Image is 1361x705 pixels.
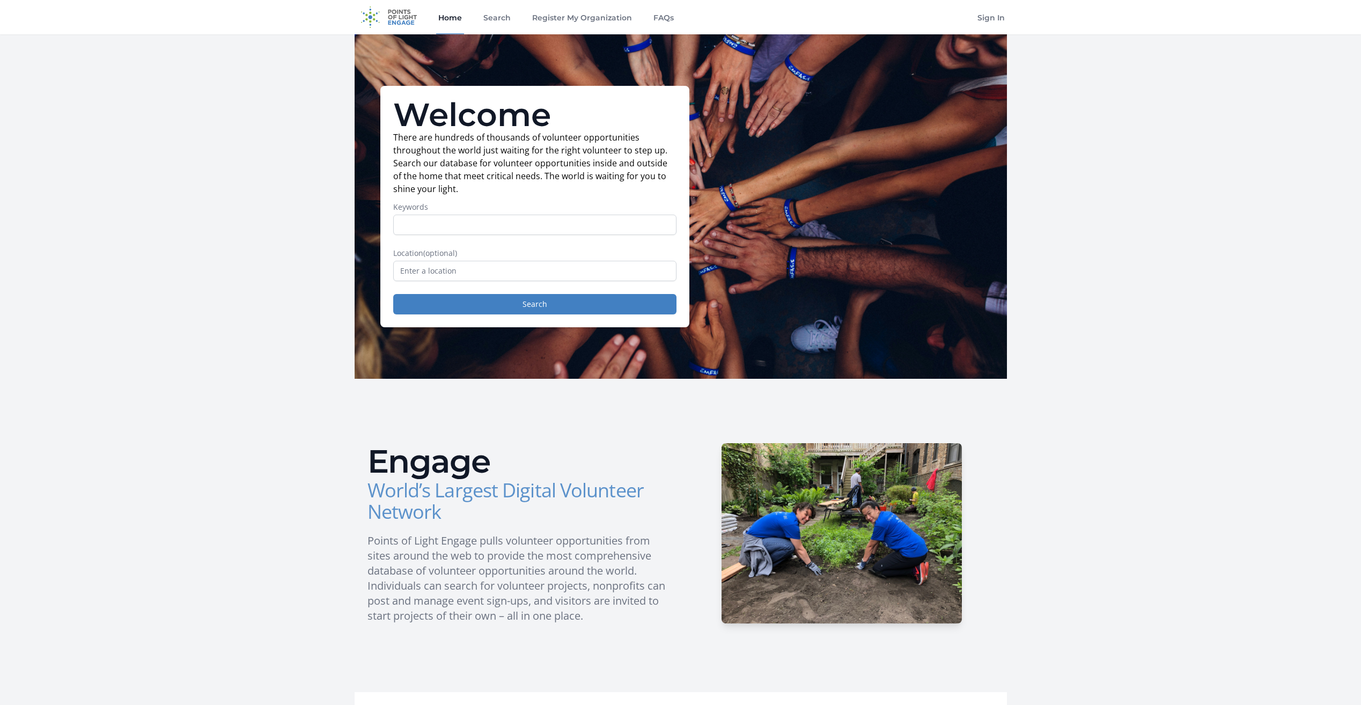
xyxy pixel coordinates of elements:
label: Location [393,248,676,259]
h1: Welcome [393,99,676,131]
h2: Engage [367,445,672,478]
label: Keywords [393,202,676,212]
span: (optional) [423,248,457,258]
h3: World’s Largest Digital Volunteer Network [367,480,672,523]
img: HCSC-H_1.JPG [722,443,962,623]
p: Points of Light Engage pulls volunteer opportunities from sites around the web to provide the mos... [367,533,672,623]
button: Search [393,294,676,314]
input: Enter a location [393,261,676,281]
p: There are hundreds of thousands of volunteer opportunities throughout the world just waiting for ... [393,131,676,195]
